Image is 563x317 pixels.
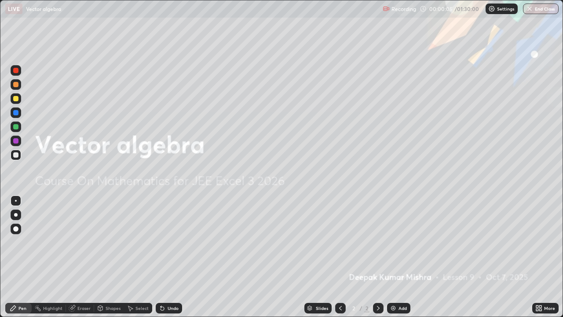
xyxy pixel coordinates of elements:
img: add-slide-button [390,305,397,312]
div: 2 [349,306,358,311]
div: Shapes [106,306,121,310]
div: Eraser [77,306,91,310]
div: Slides [316,306,328,310]
div: Select [135,306,149,310]
div: / [360,306,362,311]
div: Add [398,306,407,310]
div: Undo [168,306,179,310]
div: 2 [364,304,369,312]
img: recording.375f2c34.svg [383,5,390,12]
p: Settings [497,7,514,11]
img: end-class-cross [526,5,533,12]
img: class-settings-icons [488,5,495,12]
button: End Class [523,4,559,14]
div: More [544,306,555,310]
p: Recording [391,6,416,12]
p: Vector algebra [26,5,61,12]
div: Highlight [43,306,62,310]
p: LIVE [8,5,20,12]
div: Pen [18,306,26,310]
